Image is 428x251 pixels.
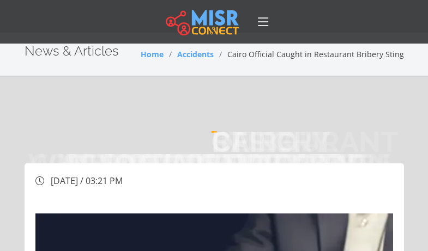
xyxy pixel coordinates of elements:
[25,43,119,59] span: News & Articles
[51,175,123,187] span: [DATE] / 03:21 PM
[166,8,239,35] img: main.misr_connect
[177,49,214,59] a: Accidents
[227,49,404,59] span: Cairo Official Caught in Restaurant Bribery Sting
[141,49,164,59] a: Home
